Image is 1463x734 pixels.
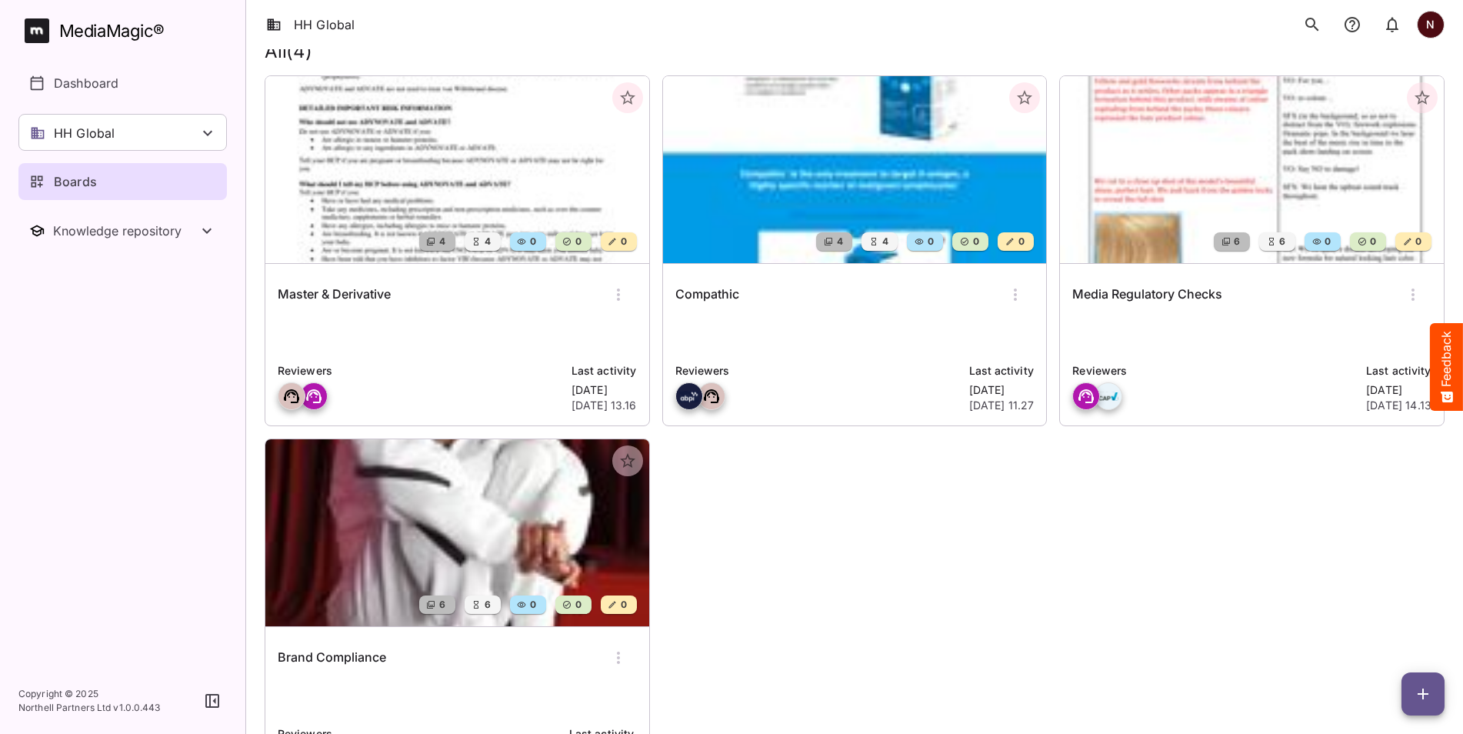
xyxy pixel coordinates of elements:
p: Northell Partners Ltd v 1.0.0.443 [18,701,161,715]
img: Compathic [663,76,1047,263]
p: [DATE] 13.16 [572,398,637,413]
a: MediaMagic® [25,18,227,43]
p: Last activity [1366,362,1431,379]
p: Boards [54,172,97,191]
span: 0 [574,234,582,249]
span: 0 [926,234,934,249]
p: [DATE] 11.27 [969,398,1035,413]
span: 6 [483,597,491,612]
span: 6 [1232,234,1240,249]
span: 6 [438,597,445,612]
button: notifications [1377,9,1408,40]
p: Reviewers [278,362,562,379]
p: HH Global [54,124,115,142]
nav: Knowledge repository [18,212,227,249]
p: Last activity [572,362,637,379]
span: 4 [438,234,445,249]
span: 4 [835,234,843,249]
span: 0 [1368,234,1376,249]
p: Last activity [969,362,1035,379]
p: Reviewers [1072,362,1357,379]
h2: All ( 4 ) [265,41,1445,63]
button: search [1297,9,1328,40]
span: 0 [574,597,582,612]
h6: Media Regulatory Checks [1072,285,1222,305]
p: [DATE] [969,382,1035,398]
span: 0 [1017,234,1025,249]
img: Brand Compliance [265,439,649,626]
button: Feedback [1430,323,1463,411]
span: 0 [971,234,979,249]
button: notifications [1337,9,1368,40]
img: Media Regulatory Checks [1060,76,1444,263]
p: [DATE] [572,382,637,398]
span: 4 [483,234,491,249]
span: 0 [619,234,627,249]
span: 6 [1278,234,1285,249]
div: MediaMagic ® [59,18,165,44]
div: N [1417,11,1445,38]
span: 0 [528,234,536,249]
span: 4 [881,234,888,249]
button: Toggle Knowledge repository [18,212,227,249]
h6: Brand Compliance [278,648,386,668]
a: Dashboard [18,65,227,102]
p: [DATE] 14.13 [1366,398,1431,413]
p: Reviewers [675,362,960,379]
img: Master & Derivative [265,76,649,263]
h6: Compathic [675,285,739,305]
a: Boards [18,163,227,200]
span: 0 [619,597,627,612]
span: 0 [1323,234,1331,249]
p: Copyright © 2025 [18,687,161,701]
span: 0 [1414,234,1421,249]
span: 0 [528,597,536,612]
p: Dashboard [54,74,118,92]
p: [DATE] [1366,382,1431,398]
h6: Master & Derivative [278,285,391,305]
div: Knowledge repository [53,223,198,239]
